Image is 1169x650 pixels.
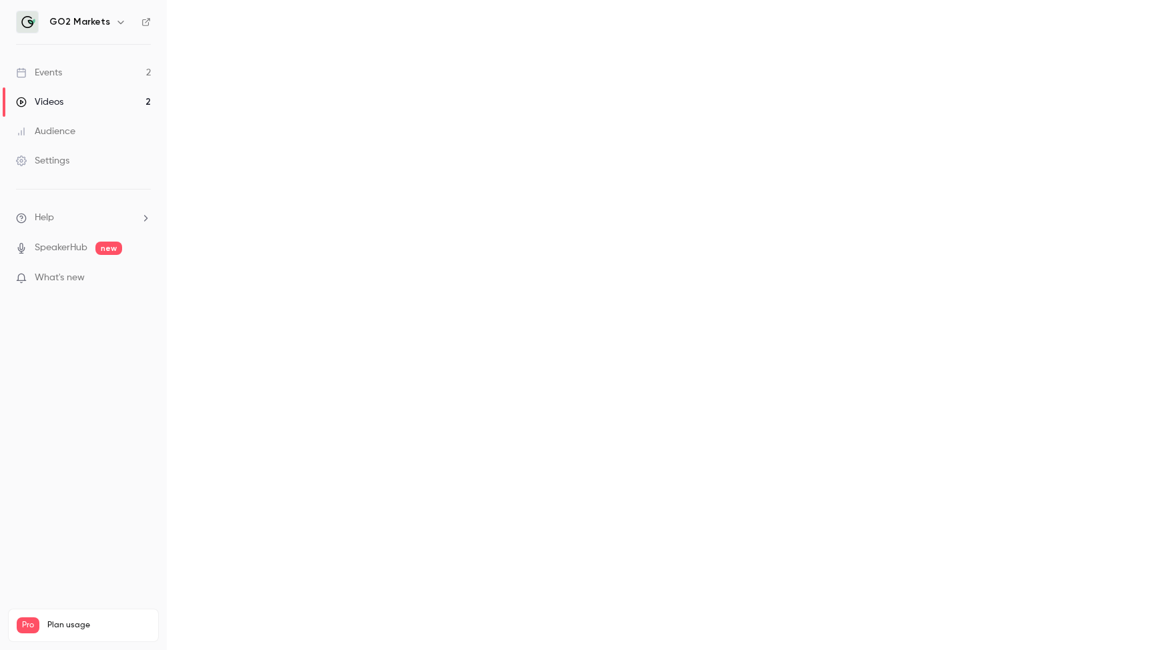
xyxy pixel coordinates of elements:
span: Plan usage [47,620,150,631]
li: help-dropdown-opener [16,211,151,225]
span: Pro [17,617,39,633]
div: Audience [16,125,75,138]
iframe: Noticeable Trigger [135,272,151,284]
img: GO2 Markets [17,11,38,33]
span: new [95,242,122,255]
span: Help [35,211,54,225]
div: Events [16,66,62,79]
div: Settings [16,154,69,168]
div: Videos [16,95,63,109]
h6: GO2 Markets [49,15,110,29]
a: SpeakerHub [35,241,87,255]
span: What's new [35,271,85,285]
